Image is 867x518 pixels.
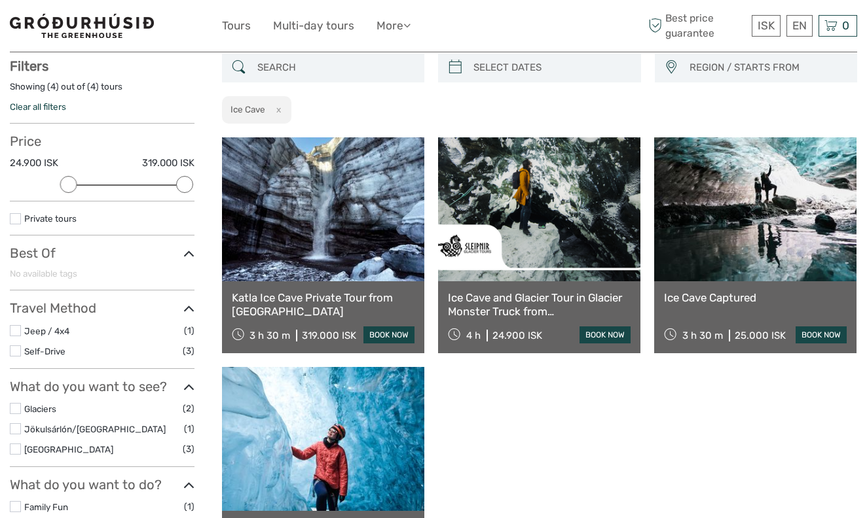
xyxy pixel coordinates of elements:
[24,404,56,414] a: Glaciers
[24,326,69,336] a: Jeep / 4x4
[24,502,68,512] a: Family Fun
[24,346,65,356] a: Self-Drive
[605,214,867,518] iframe: LiveChat chat widget
[183,441,194,457] span: (3)
[466,330,481,341] span: 4 h
[10,101,66,112] a: Clear all filters
[10,268,77,279] span: No available tags
[10,245,194,261] h3: Best Of
[363,326,415,343] a: book now
[184,499,194,514] span: (1)
[183,401,194,416] span: (2)
[142,156,194,170] label: 319.000 ISK
[231,104,265,114] h2: Ice Cave
[249,330,290,341] span: 3 h 30 m
[90,80,96,93] label: 4
[184,421,194,436] span: (1)
[10,156,58,170] label: 24.900 ISK
[24,444,113,455] a: [GEOGRAPHIC_DATA]
[10,300,194,316] h3: Travel Method
[10,379,194,394] h3: What do you want to see?
[222,16,251,35] a: Tours
[10,133,194,149] h3: Price
[252,56,418,79] input: SEARCH
[267,103,285,116] button: x
[646,11,749,40] span: Best price guarantee
[492,330,542,341] div: 24.900 ISK
[758,19,775,32] span: ISK
[448,291,631,318] a: Ice Cave and Glacier Tour in Glacier Monster Truck from [GEOGRAPHIC_DATA]
[50,80,56,93] label: 4
[273,16,354,35] a: Multi-day tours
[10,80,194,101] div: Showing ( ) out of ( ) tours
[24,424,166,434] a: Jökulsárlón/[GEOGRAPHIC_DATA]
[184,323,194,338] span: (1)
[580,326,631,343] a: book now
[684,57,851,78] button: REGION / STARTS FROM
[183,343,194,358] span: (3)
[302,330,356,341] div: 319.000 ISK
[232,291,415,318] a: Katla Ice Cave Private Tour from [GEOGRAPHIC_DATA]
[10,58,48,74] strong: Filters
[10,477,194,492] h3: What do you want to do?
[786,15,813,37] div: EN
[10,14,154,38] img: 1578-341a38b5-ce05-4595-9f3d-b8aa3718a0b3_logo_small.jpg
[24,213,77,224] a: Private tours
[840,19,851,32] span: 0
[377,16,411,35] a: More
[468,56,635,79] input: SELECT DATES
